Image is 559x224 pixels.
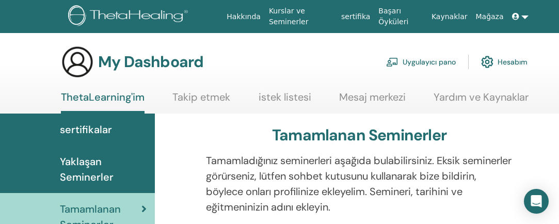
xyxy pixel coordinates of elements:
[471,7,507,26] a: Mağaza
[60,154,147,185] span: Yaklaşan Seminerler
[60,122,112,137] span: sertifikalar
[434,91,529,111] a: Yardım ve Kaynaklar
[206,153,513,215] p: Tamamladığınız seminerleri aşağıda bulabilirsiniz. Eksik seminerler görürseniz, lütfen sohbet kut...
[98,53,203,71] h3: My Dashboard
[222,7,265,26] a: Hakkında
[339,91,406,111] a: Mesaj merkezi
[68,5,191,28] img: logo.png
[61,91,145,114] a: ThetaLearning'im
[265,2,337,31] a: Kurslar ve Seminerler
[259,91,311,111] a: istek listesi
[481,53,493,71] img: cog.svg
[386,57,398,67] img: chalkboard-teacher.svg
[524,189,549,214] div: Open Intercom Messenger
[61,45,94,78] img: generic-user-icon.jpg
[337,7,374,26] a: sertifika
[481,51,528,73] a: Hesabım
[272,126,446,145] h3: Tamamlanan Seminerler
[374,2,427,31] a: Başarı Öyküleri
[172,91,230,111] a: Takip etmek
[386,51,456,73] a: Uygulayıcı pano
[427,7,472,26] a: Kaynaklar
